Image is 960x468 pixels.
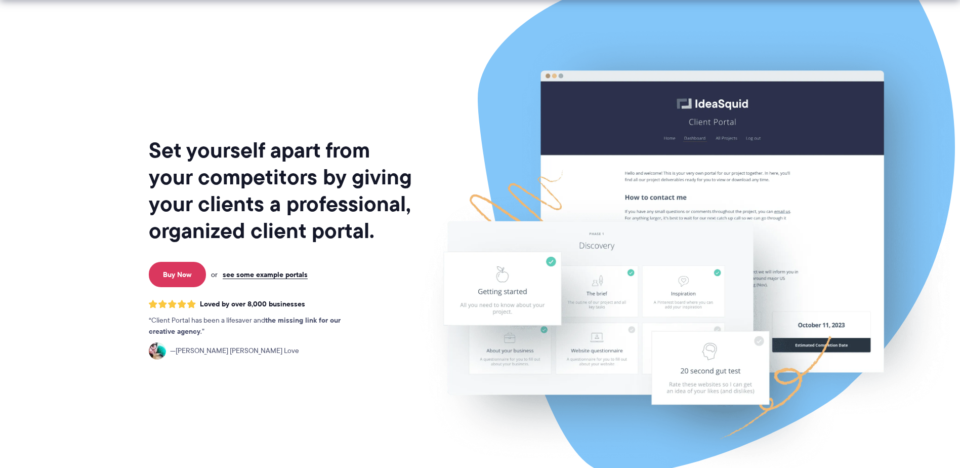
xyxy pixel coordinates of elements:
[149,137,414,244] h1: Set yourself apart from your competitors by giving your clients a professional, organized client ...
[149,262,206,287] a: Buy Now
[149,315,361,337] p: Client Portal has been a lifesaver and .
[170,345,299,357] span: [PERSON_NAME] [PERSON_NAME] Love
[149,315,341,337] strong: the missing link for our creative agency
[223,270,308,279] a: see some example portals
[200,300,305,308] span: Loved by over 8,000 businesses
[211,270,218,279] span: or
